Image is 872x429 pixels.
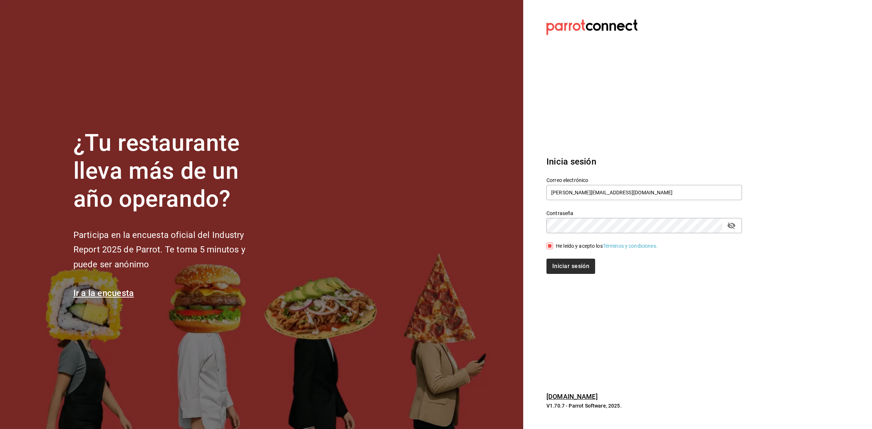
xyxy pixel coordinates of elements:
h2: Participa en la encuesta oficial del Industry Report 2025 de Parrot. Te toma 5 minutos y puede se... [73,228,270,272]
button: passwordField [725,219,738,232]
h3: Inicia sesión [546,155,742,168]
a: [DOMAIN_NAME] [546,393,598,400]
input: Ingresa tu correo electrónico [546,185,742,200]
label: Contraseña [546,211,742,216]
h1: ¿Tu restaurante lleva más de un año operando? [73,129,270,213]
a: Ir a la encuesta [73,288,134,298]
div: He leído y acepto los [556,242,658,250]
p: V1.70.7 - Parrot Software, 2025. [546,402,742,409]
button: Iniciar sesión [546,259,595,274]
a: Términos y condiciones. [603,243,658,249]
label: Correo electrónico [546,178,742,183]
